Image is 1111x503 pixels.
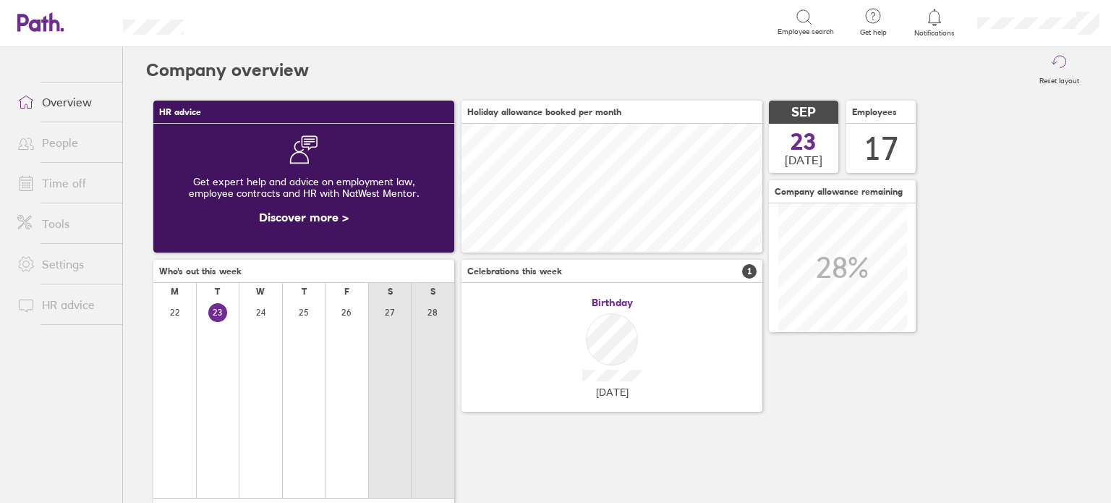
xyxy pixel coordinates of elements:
[388,287,393,297] div: S
[430,287,435,297] div: S
[850,28,897,37] span: Get help
[6,290,122,319] a: HR advice
[165,164,443,211] div: Get expert help and advice on employment law, employee contracts and HR with NatWest Mentor.
[742,264,757,279] span: 1
[256,287,265,297] div: W
[159,107,201,117] span: HR advice
[791,105,816,120] span: SEP
[159,266,242,276] span: Who's out this week
[596,386,629,398] span: [DATE]
[852,107,897,117] span: Employees
[344,287,349,297] div: F
[6,88,122,117] a: Overview
[785,153,822,166] span: [DATE]
[467,266,562,276] span: Celebrations this week
[223,15,260,28] div: Search
[6,128,122,157] a: People
[6,169,122,198] a: Time off
[911,7,958,38] a: Notifications
[467,107,621,117] span: Holiday allowance booked per month
[215,287,220,297] div: T
[302,287,307,297] div: T
[6,250,122,279] a: Settings
[171,287,179,297] div: M
[791,130,817,153] span: 23
[6,209,122,238] a: Tools
[778,28,834,36] span: Employee search
[1031,72,1088,85] label: Reset layout
[911,29,958,38] span: Notifications
[259,210,349,224] a: Discover more >
[775,187,903,197] span: Company allowance remaining
[864,130,898,167] div: 17
[592,297,633,308] span: Birthday
[146,47,309,93] h2: Company overview
[1031,47,1088,93] button: Reset layout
